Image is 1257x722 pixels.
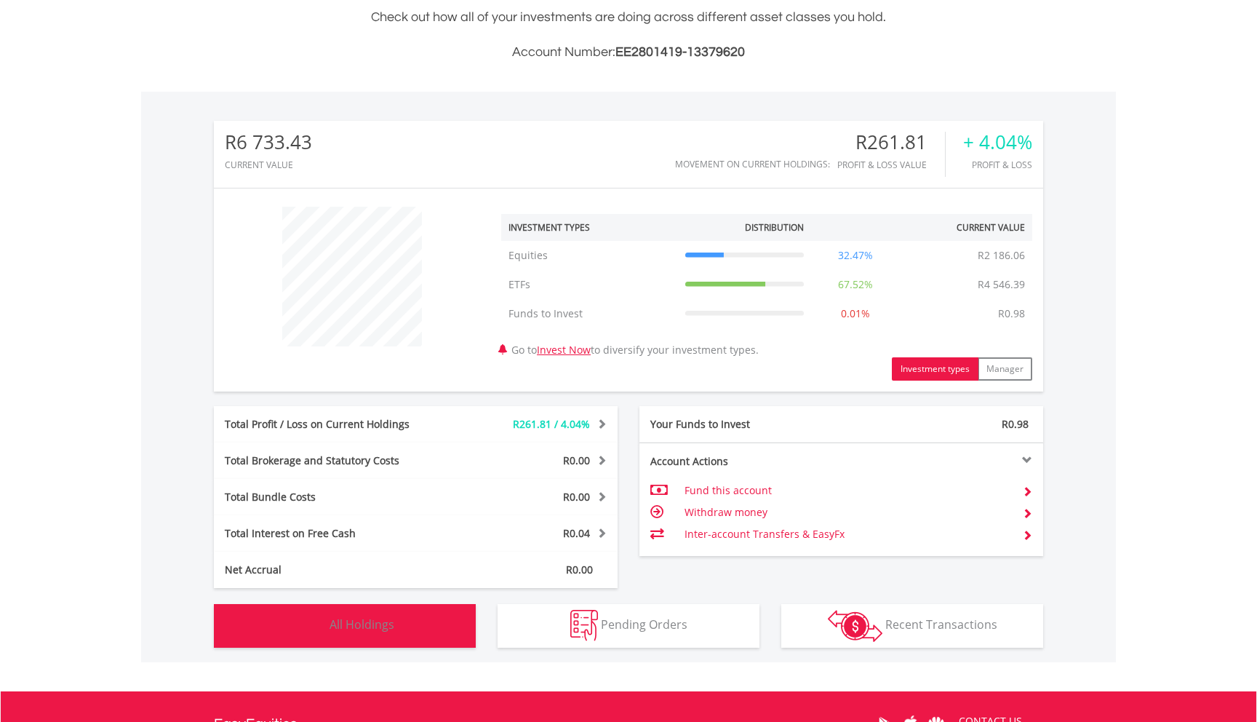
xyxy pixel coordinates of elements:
div: Total Interest on Free Cash [214,526,450,541]
span: R0.98 [1002,417,1029,431]
a: Invest Now [537,343,591,357]
td: Fund this account [685,480,1011,501]
th: Current Value [899,214,1032,241]
div: Your Funds to Invest [639,417,842,432]
div: Total Profit / Loss on Current Holdings [214,417,450,432]
div: + 4.04% [963,132,1032,153]
div: Check out how all of your investments are doing across different asset classes you hold. [214,7,1043,63]
div: Account Actions [639,454,842,469]
div: Net Accrual [214,563,450,577]
div: CURRENT VALUE [225,160,312,170]
td: R4 546.39 [970,270,1032,299]
span: R0.00 [563,490,590,504]
td: Equities [501,241,678,270]
button: All Holdings [214,604,476,648]
div: R261.81 [837,132,945,153]
td: ETFs [501,270,678,299]
div: Distribution [745,221,804,234]
td: 0.01% [811,299,900,328]
td: Funds to Invest [501,299,678,328]
td: R0.98 [991,299,1032,328]
div: Total Brokerage and Statutory Costs [214,453,450,468]
span: All Holdings [330,616,394,632]
span: R0.00 [566,563,593,576]
img: transactions-zar-wht.png [828,610,882,642]
td: R2 186.06 [970,241,1032,270]
span: R261.81 / 4.04% [513,417,590,431]
div: R6 733.43 [225,132,312,153]
button: Pending Orders [498,604,759,648]
span: Recent Transactions [885,616,997,632]
div: Profit & Loss Value [837,160,945,170]
span: R0.04 [563,526,590,540]
th: Investment Types [501,214,678,241]
img: holdings-wht.png [295,610,327,641]
h3: Account Number: [214,42,1043,63]
div: Profit & Loss [963,160,1032,170]
td: Inter-account Transfers & EasyFx [685,523,1011,545]
span: EE2801419-13379620 [615,45,745,59]
button: Recent Transactions [781,604,1043,648]
div: Go to to diversify your investment types. [490,199,1043,381]
button: Investment types [892,357,978,381]
img: pending_instructions-wht.png [570,610,598,641]
div: Total Bundle Costs [214,490,450,504]
div: Movement on Current Holdings: [675,159,830,169]
td: 32.47% [811,241,900,270]
span: R0.00 [563,453,590,467]
td: 67.52% [811,270,900,299]
span: Pending Orders [601,616,687,632]
button: Manager [978,357,1032,381]
td: Withdraw money [685,501,1011,523]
